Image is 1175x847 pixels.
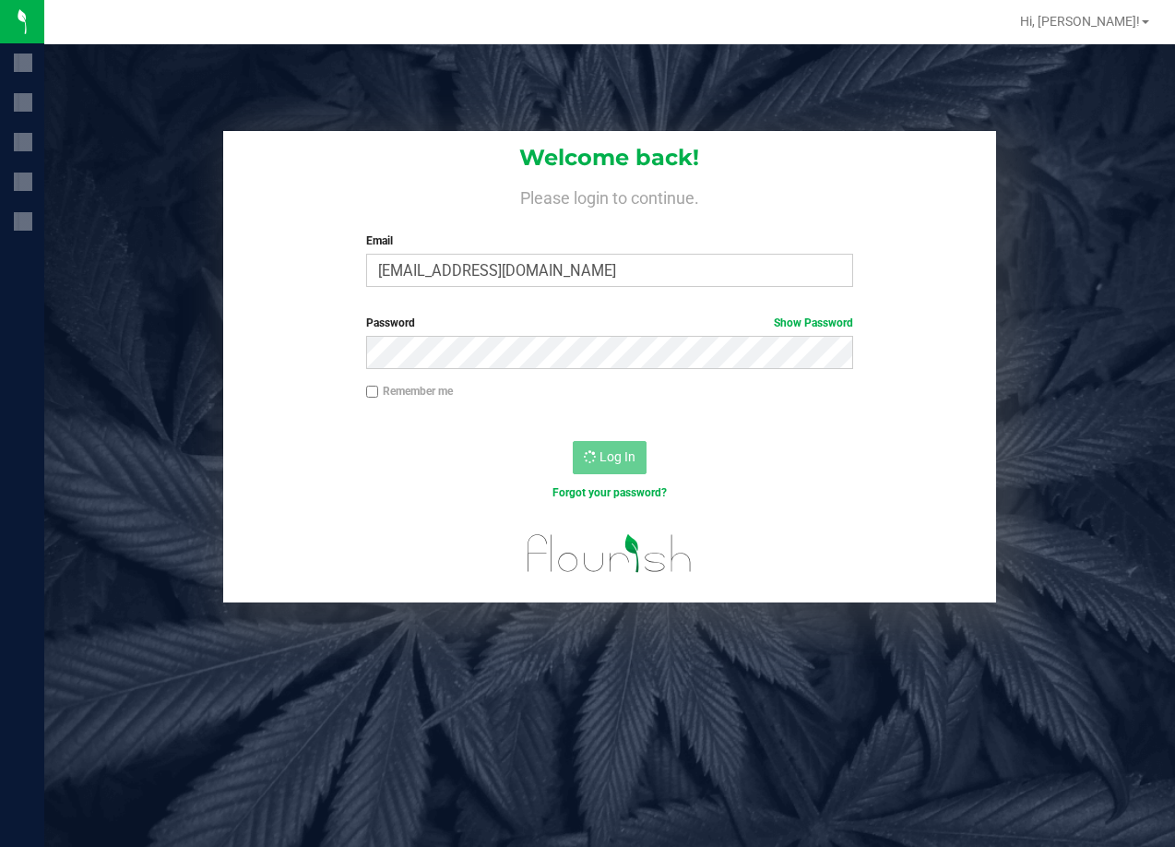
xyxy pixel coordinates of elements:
a: Forgot your password? [552,486,667,499]
span: Password [366,316,415,329]
h4: Please login to continue. [223,185,995,207]
h1: Welcome back! [223,146,995,170]
span: Log In [599,449,635,464]
label: Email [366,233,853,249]
a: Show Password [774,316,853,329]
label: Remember me [366,383,453,400]
input: Remember me [366,386,379,399]
span: Hi, [PERSON_NAME]! [1020,14,1140,29]
button: Log In [573,441,647,474]
img: flourish_logo.svg [513,520,706,587]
